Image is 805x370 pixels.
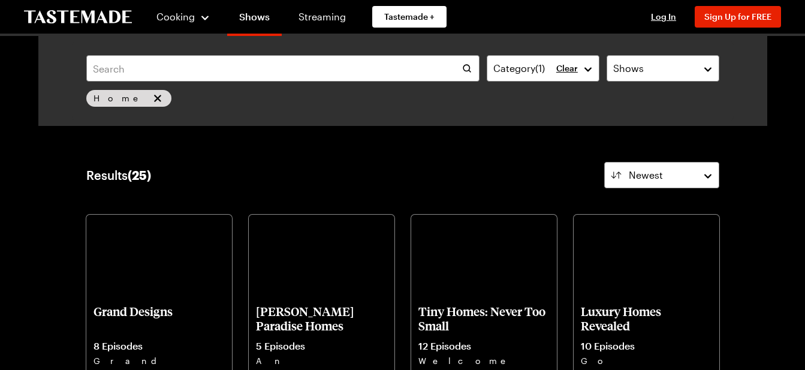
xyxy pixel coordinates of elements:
[249,215,394,297] img: Alan Cumming's Paradise Homes
[372,6,447,28] a: Tastemade +
[86,168,151,182] div: Results
[94,340,225,352] p: 8 Episodes
[156,11,195,22] span: Cooking
[94,93,149,104] span: Home
[227,2,282,36] a: Shows
[94,304,225,333] p: Grand Designs
[574,215,719,297] img: Luxury Homes Revealed
[128,168,151,182] span: ( 25 )
[581,340,712,352] p: 10 Episodes
[151,92,164,105] button: remove Home
[613,61,644,76] span: Shows
[581,304,712,333] p: Luxury Homes Revealed
[418,304,550,333] p: Tiny Homes: Never Too Small
[418,340,550,352] p: 12 Episodes
[86,55,480,82] input: Search
[695,6,781,28] button: Sign Up for FREE
[493,61,575,76] div: Category ( 1 )
[604,162,719,188] button: Newest
[487,55,599,82] button: Category(1)
[607,55,719,82] button: Shows
[640,11,688,23] button: Log In
[651,11,676,22] span: Log In
[24,10,132,24] a: To Tastemade Home Page
[384,11,435,23] span: Tastemade +
[256,340,387,352] p: 5 Episodes
[556,63,578,74] button: Clear Category filter
[256,304,387,333] p: [PERSON_NAME] Paradise Homes
[629,168,663,182] span: Newest
[156,2,210,31] button: Cooking
[704,11,771,22] span: Sign Up for FREE
[86,215,232,297] img: Grand Designs
[411,215,557,297] img: Tiny Homes: Never Too Small
[556,63,578,74] p: Clear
